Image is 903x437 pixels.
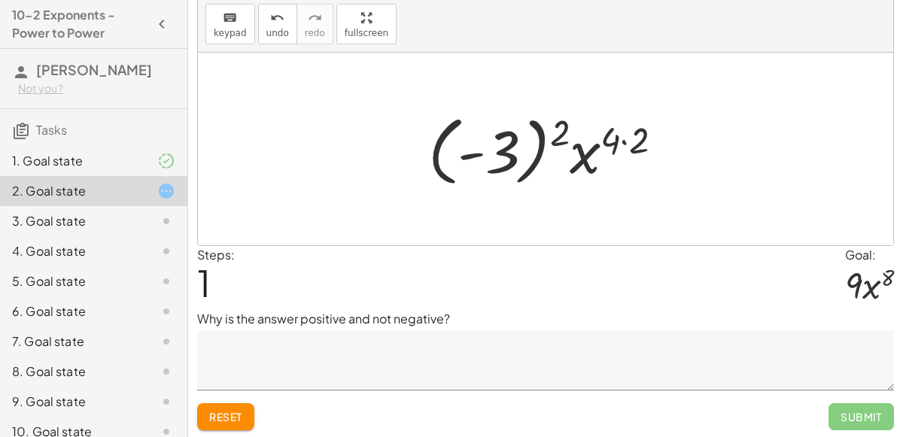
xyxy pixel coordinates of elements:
div: 7. Goal state [12,332,133,351]
span: undo [266,28,289,38]
button: Reset [197,403,254,430]
i: keyboard [223,9,237,27]
button: undoundo [258,4,297,44]
i: Task not started. [157,393,175,411]
div: 1. Goal state [12,152,133,170]
i: Task finished and part of it marked as correct. [157,152,175,170]
button: redoredo [296,4,333,44]
h4: 10-2 Exponents - Power to Power [12,6,148,42]
span: Reset [209,410,242,423]
i: undo [270,9,284,27]
div: 4. Goal state [12,242,133,260]
p: Why is the answer positive and not negative? [197,310,894,328]
i: Task not started. [157,212,175,230]
div: Goal: [845,246,894,264]
div: 3. Goal state [12,212,133,230]
i: Task not started. [157,272,175,290]
i: Task not started. [157,363,175,381]
i: redo [308,9,322,27]
button: fullscreen [336,4,397,44]
span: redo [305,28,325,38]
div: Not you? [18,81,175,96]
button: keyboardkeypad [205,4,255,44]
i: Task not started. [157,332,175,351]
span: Tasks [36,122,67,138]
i: Task not started. [157,242,175,260]
i: Task started. [157,182,175,200]
div: 2. Goal state [12,182,133,200]
div: 5. Goal state [12,272,133,290]
div: 6. Goal state [12,302,133,320]
i: Task not started. [157,302,175,320]
span: fullscreen [345,28,388,38]
div: 9. Goal state [12,393,133,411]
span: keypad [214,28,247,38]
span: 1 [197,259,211,305]
span: [PERSON_NAME] [36,61,152,78]
div: 8. Goal state [12,363,133,381]
label: Steps: [197,247,235,263]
